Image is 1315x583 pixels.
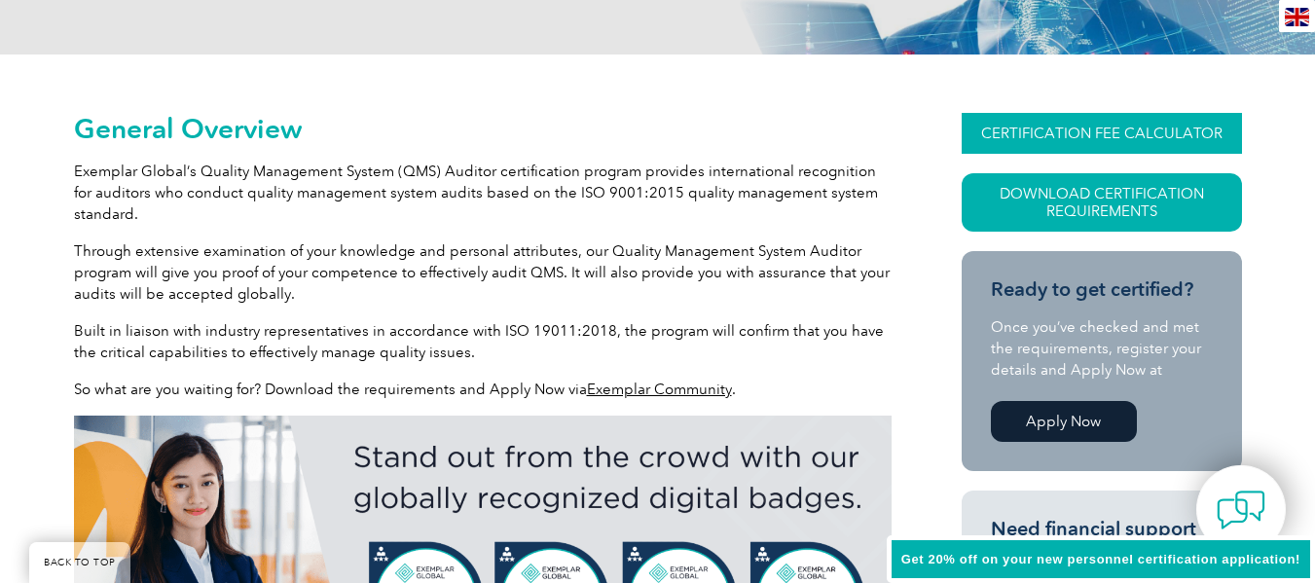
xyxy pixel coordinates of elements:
p: Once you’ve checked and met the requirements, register your details and Apply Now at [991,316,1213,381]
span: Get 20% off on your new personnel certification application! [901,552,1300,566]
p: Built in liaison with industry representatives in accordance with ISO 19011:2018, the program wil... [74,320,892,363]
a: Apply Now [991,401,1137,442]
p: Through extensive examination of your knowledge and personal attributes, our Quality Management S... [74,240,892,305]
img: en [1285,8,1309,26]
p: Exemplar Global’s Quality Management System (QMS) Auditor certification program provides internat... [74,161,892,225]
a: BACK TO TOP [29,542,130,583]
p: So what are you waiting for? Download the requirements and Apply Now via . [74,379,892,400]
a: Exemplar Community [587,381,732,398]
h3: Need financial support from your employer? [991,517,1213,565]
a: CERTIFICATION FEE CALCULATOR [962,113,1242,154]
h2: General Overview [74,113,892,144]
img: contact-chat.png [1217,486,1265,534]
a: Download Certification Requirements [962,173,1242,232]
h3: Ready to get certified? [991,277,1213,302]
